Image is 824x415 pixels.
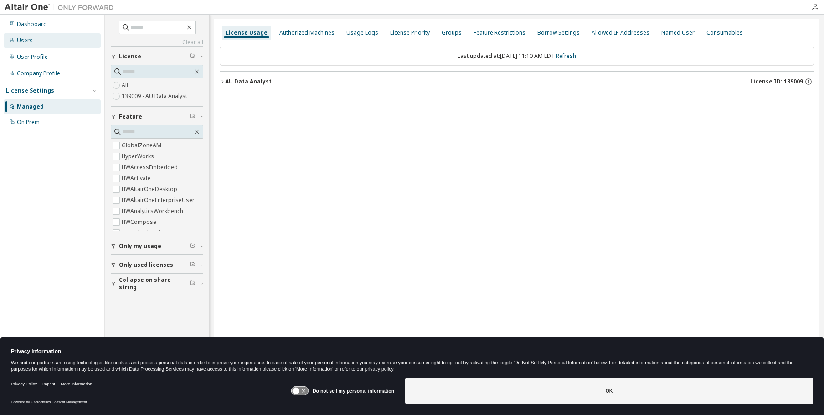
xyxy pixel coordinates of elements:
span: Clear filter [190,113,195,120]
button: Collapse on share string [111,274,203,294]
span: Clear filter [190,261,195,269]
label: HWAccessEmbedded [122,162,180,173]
span: Feature [119,113,142,120]
div: Groups [442,29,462,36]
div: Usage Logs [346,29,378,36]
span: Clear filter [190,53,195,60]
label: HWAnalyticsWorkbench [122,206,185,217]
div: Last updated at: [DATE] 11:10 AM EDT [220,47,814,66]
span: License ID: 139009 [750,78,803,85]
label: GlobalZoneAM [122,140,163,151]
div: Dashboard [17,21,47,28]
a: Clear all [111,39,203,46]
div: Users [17,37,33,44]
div: AU Data Analyst [225,78,272,85]
span: Collapse on share string [119,276,190,291]
div: Authorized Machines [279,29,335,36]
div: Consumables [706,29,743,36]
div: Named User [661,29,695,36]
span: Only my usage [119,243,161,250]
img: Altair One [5,3,118,12]
label: HyperWorks [122,151,156,162]
div: Feature Restrictions [474,29,525,36]
a: Refresh [556,52,576,60]
button: Only my usage [111,236,203,256]
span: License [119,53,141,60]
button: License [111,47,203,67]
div: On Prem [17,119,40,126]
div: License Priority [390,29,430,36]
button: AU Data AnalystLicense ID: 139009 [220,72,814,92]
div: User Profile [17,53,48,61]
label: HWCompose [122,217,158,228]
div: License Usage [226,29,268,36]
label: HWAltairOneDesktop [122,184,179,195]
label: HWEmbedBasic [122,228,165,239]
button: Feature [111,107,203,127]
label: All [122,80,130,91]
span: Only used licenses [119,261,173,269]
div: Managed [17,103,44,110]
div: License Settings [6,87,54,94]
div: Company Profile [17,70,60,77]
label: HWAltairOneEnterpriseUser [122,195,196,206]
span: Clear filter [190,243,195,250]
div: Borrow Settings [537,29,580,36]
div: Allowed IP Addresses [592,29,649,36]
button: Only used licenses [111,255,203,275]
span: Clear filter [190,280,195,287]
label: 139009 - AU Data Analyst [122,91,189,102]
label: HWActivate [122,173,153,184]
